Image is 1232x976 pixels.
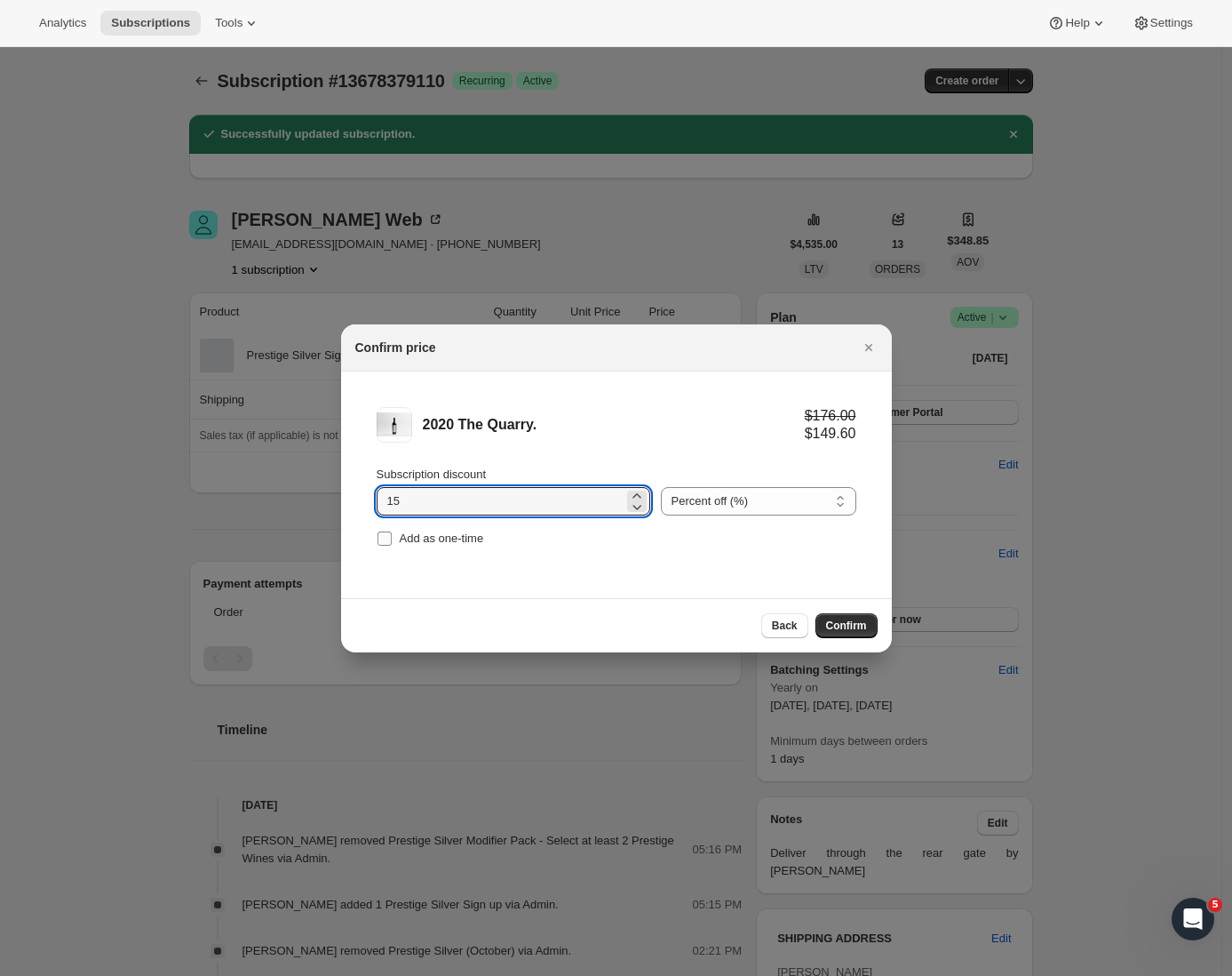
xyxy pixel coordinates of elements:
[100,11,201,36] button: Subscriptions
[1150,16,1193,30] span: Settings
[1208,898,1222,912] span: 5
[826,619,867,633] span: Confirm
[377,468,487,481] span: Subscription discount
[805,407,856,425] div: $176.00
[815,613,878,638] button: Confirm
[215,16,242,30] span: Tools
[772,619,798,633] span: Back
[805,425,856,443] div: $149.60
[761,613,808,638] button: Back
[1172,898,1214,940] iframe: Intercom live chat
[111,16,190,30] span: Subscriptions
[1065,16,1089,30] span: Help
[1122,11,1204,36] button: Settings
[400,532,484,545] span: Add as one-time
[1037,11,1117,36] button: Help
[355,339,436,356] h2: Confirm price
[39,16,86,30] span: Analytics
[28,11,97,36] button: Analytics
[423,416,805,434] div: 2020 The Quarry.
[204,11,271,36] button: Tools
[856,335,881,360] button: Close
